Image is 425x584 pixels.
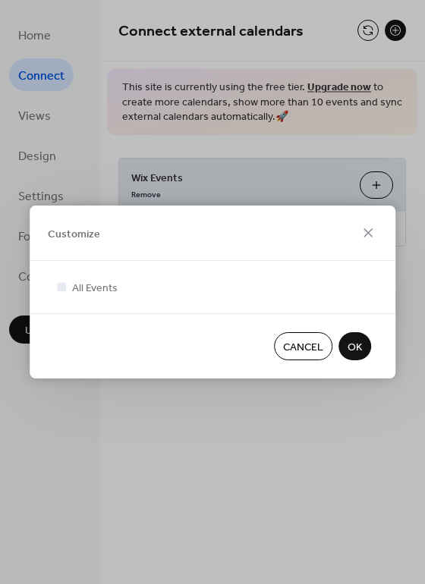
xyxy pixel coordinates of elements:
[338,332,371,360] button: OK
[283,340,323,356] span: Cancel
[348,340,362,356] span: OK
[274,332,332,360] button: Cancel
[72,281,118,297] span: All Events
[48,226,100,242] span: Customize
